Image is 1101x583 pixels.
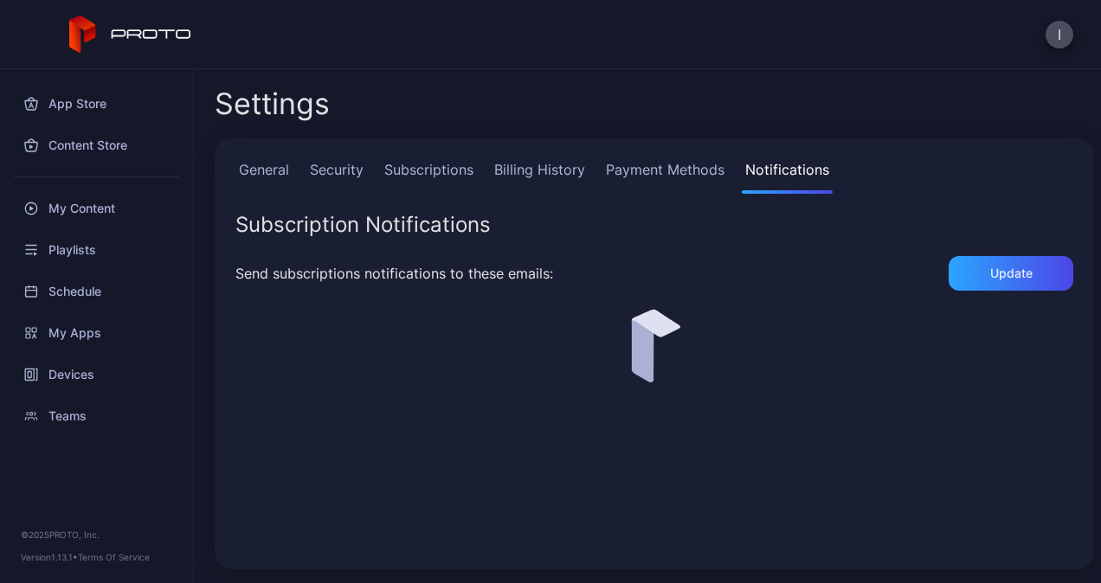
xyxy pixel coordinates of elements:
a: My Apps [10,312,183,354]
div: Subscription Notifications [235,215,1073,235]
a: Payment Methods [602,159,728,194]
a: Playlists [10,229,183,271]
a: Billing History [491,159,589,194]
a: General [235,159,293,194]
a: Terms Of Service [78,552,150,562]
a: Notifications [742,159,833,194]
button: Update [949,256,1073,291]
a: My Content [10,188,183,229]
a: Teams [10,395,183,437]
a: Security [306,159,367,194]
a: Schedule [10,271,183,312]
span: Version 1.13.1 • [21,552,78,562]
button: I [1046,21,1073,48]
div: Update [990,266,1033,280]
a: App Store [10,83,183,125]
div: © 2025 PROTO, Inc. [21,528,172,541]
a: Content Store [10,125,183,166]
div: Send subscriptions notifications to these emails: [235,263,553,284]
h2: Settings [215,88,330,119]
a: Devices [10,354,183,395]
a: Subscriptions [381,159,477,194]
